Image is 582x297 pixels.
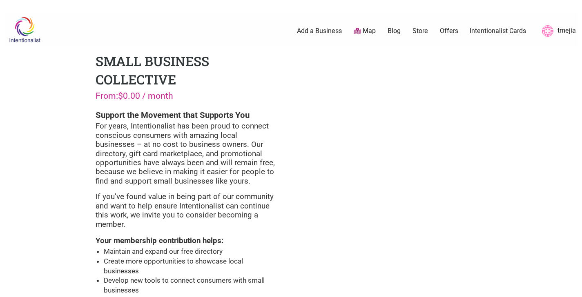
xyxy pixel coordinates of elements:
span: From: [96,91,118,101]
p: For years, Intentionalist has been proud to connect conscious consumers with amazing local busine... [96,122,277,186]
a: Store [413,27,428,35]
li: Create more opportunities to showcase local businesses [104,257,277,276]
span: / month [142,91,173,101]
a: Add a Business [297,27,342,35]
span: $ [118,91,123,101]
bdi: 0.00 [118,91,140,101]
a: Offers [440,27,458,35]
a: Blog [388,27,401,35]
li: Maintain and expand our free directory [104,247,277,257]
a: Intentionalist Cards [470,27,526,35]
a: Map [354,27,376,36]
a: tmejia [538,24,576,38]
h1: Small Business Collective [96,52,209,88]
h1: Support the Movement that Supports You [96,109,277,121]
p: If you’ve found value in being part of our community and want to help ensure Intentionalist can c... [96,192,277,229]
li: Develop new tools to connect consumers with small businesses [104,276,277,295]
h2: Your membership contribution helps: [96,235,277,246]
img: Intentionalist [5,16,44,43]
